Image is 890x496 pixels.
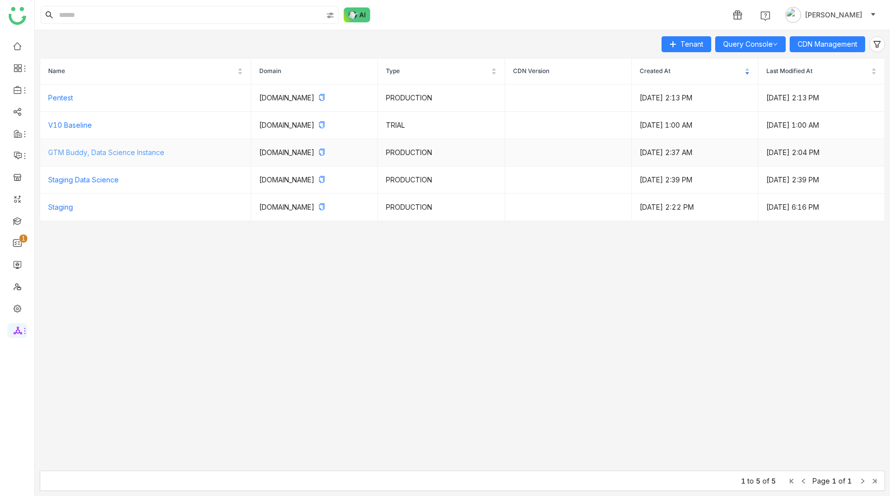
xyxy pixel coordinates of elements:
td: [DATE] 6:16 PM [758,194,885,221]
img: logo [8,7,26,25]
td: TRIAL [378,112,505,139]
td: [DATE] 2:39 PM [758,166,885,194]
span: 1 [847,477,852,485]
td: [DATE] 1:00 AM [632,112,758,139]
td: [DATE] 2:13 PM [758,84,885,112]
td: PRODUCTION [378,139,505,166]
img: help.svg [760,11,770,21]
a: V10 Baseline [48,121,92,129]
td: PRODUCTION [378,166,505,194]
td: [DATE] 2:22 PM [632,194,758,221]
p: [DOMAIN_NAME] [259,120,370,131]
td: PRODUCTION [378,84,505,112]
th: CDN Version [505,59,632,84]
td: [DATE] 2:39 PM [632,166,758,194]
span: [PERSON_NAME] [805,9,862,20]
a: GTM Buddy, Data Science Instance [48,148,164,157]
img: ask-buddy-normal.svg [344,7,371,22]
td: [DATE] 1:00 AM [758,112,885,139]
p: 1 [21,234,25,244]
td: [DATE] 2:04 PM [758,139,885,166]
th: Domain [251,59,378,84]
a: Query Console [723,40,778,48]
span: 5 [756,477,760,485]
span: 1 [741,477,745,485]
td: PRODUCTION [378,194,505,221]
span: CDN Management [798,39,857,50]
button: Tenant [662,36,711,52]
span: Page [813,477,830,485]
td: [DATE] 2:13 PM [632,84,758,112]
span: 5 [771,477,776,485]
nz-badge-sup: 1 [19,235,27,243]
span: 1 [832,477,836,485]
p: [DOMAIN_NAME] [259,92,370,103]
span: of [762,477,769,485]
button: Query Console [715,36,786,52]
a: Staging Data Science [48,175,119,184]
img: avatar [785,7,801,23]
a: Pentest [48,93,73,102]
span: Tenant [680,39,703,50]
span: of [838,477,845,485]
p: [DOMAIN_NAME] [259,202,370,213]
td: [DATE] 2:37 AM [632,139,758,166]
p: [DOMAIN_NAME] [259,174,370,185]
span: to [747,477,754,485]
img: search-type.svg [326,11,334,19]
button: CDN Management [790,36,865,52]
button: [PERSON_NAME] [783,7,878,23]
a: Staging [48,203,73,211]
p: [DOMAIN_NAME] [259,147,370,158]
